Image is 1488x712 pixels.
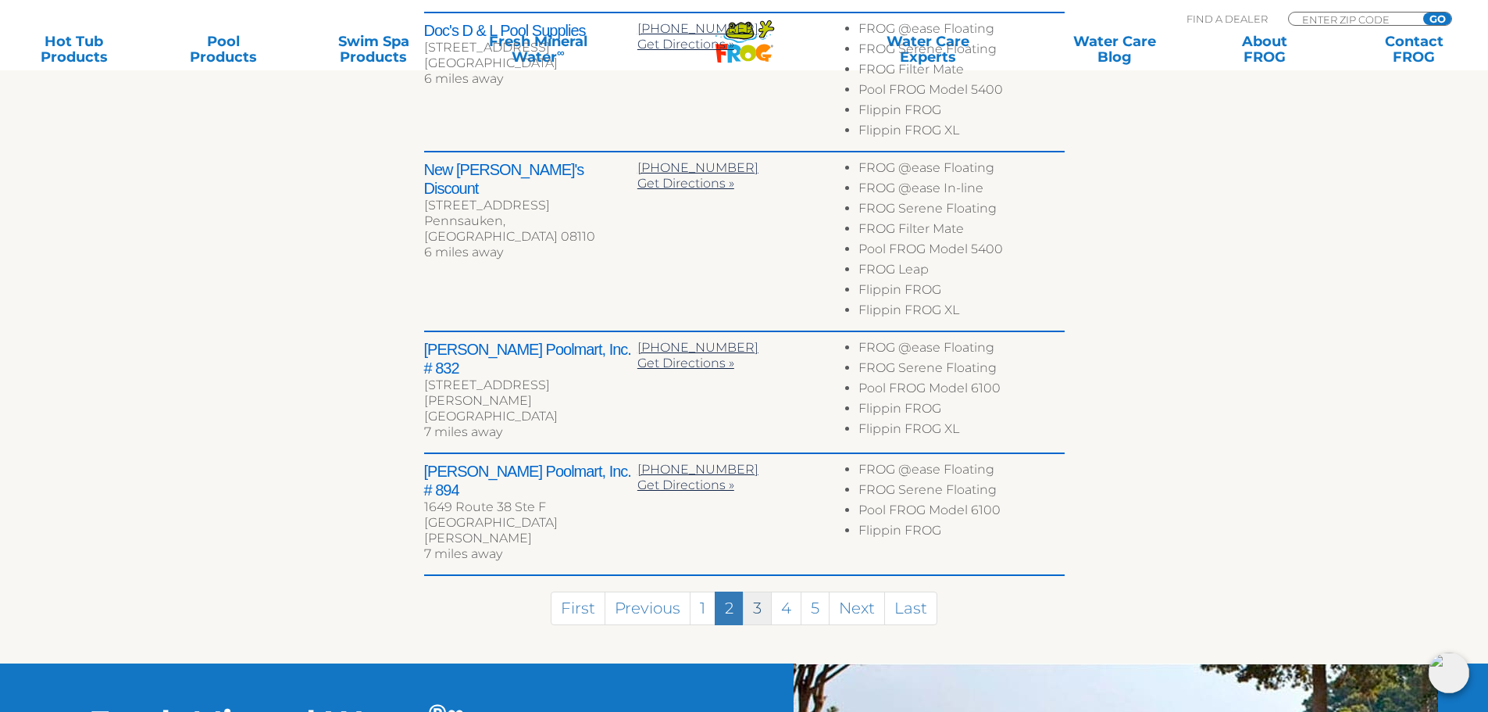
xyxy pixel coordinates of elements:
[637,176,734,191] a: Get Directions »
[1356,34,1472,65] a: ContactFROG
[829,592,885,625] a: Next
[1206,34,1322,65] a: AboutFROG
[858,221,1064,242] li: FROG Filter Mate
[16,34,132,65] a: Hot TubProducts
[690,592,715,625] a: 1
[858,201,1064,221] li: FROG Serene Floating
[858,82,1064,102] li: Pool FROG Model 5400
[884,592,937,625] a: Last
[858,21,1064,41] li: FROG @ease Floating
[424,409,637,424] div: [GEOGRAPHIC_DATA]
[424,546,502,561] span: 7 miles away
[424,515,637,546] div: [GEOGRAPHIC_DATA][PERSON_NAME]
[637,160,758,175] a: [PHONE_NUMBER]
[801,592,830,625] a: 5
[858,462,1064,482] li: FROG @ease Floating
[858,401,1064,421] li: Flippin FROG
[424,424,502,439] span: 7 miles away
[316,34,432,65] a: Swim SpaProducts
[858,123,1064,143] li: Flippin FROG XL
[637,478,734,492] a: Get Directions »
[858,340,1064,360] li: FROG @ease Floating
[424,71,503,86] span: 6 miles away
[771,592,801,625] a: 4
[1186,12,1268,26] p: Find A Dealer
[858,302,1064,323] li: Flippin FROG XL
[858,41,1064,62] li: FROG Serene Floating
[858,381,1064,401] li: Pool FROG Model 6100
[715,592,744,625] a: 2
[858,421,1064,442] li: Flippin FROG XL
[424,21,637,40] h2: Doc's D & L Pool Supplies
[637,21,758,36] a: [PHONE_NUMBER]
[424,198,637,213] div: [STREET_ADDRESS]
[424,55,637,71] div: [GEOGRAPHIC_DATA]
[166,34,282,65] a: PoolProducts
[1301,13,1406,26] input: Zip Code Form
[858,62,1064,82] li: FROG Filter Mate
[1423,13,1451,25] input: GO
[424,462,637,499] h2: [PERSON_NAME] Poolmart, Inc. # 894
[637,37,734,52] a: Get Directions »
[858,282,1064,302] li: Flippin FROG
[424,245,503,259] span: 6 miles away
[424,340,637,377] h2: [PERSON_NAME] Poolmart, Inc. # 832
[1429,653,1469,693] img: openIcon
[858,160,1064,181] li: FROG @ease Floating
[605,592,690,625] a: Previous
[424,40,637,55] div: [STREET_ADDRESS]
[424,213,637,245] div: Pennsauken, [GEOGRAPHIC_DATA] 08110
[637,340,758,355] a: [PHONE_NUMBER]
[743,592,772,625] a: 3
[424,377,637,409] div: [STREET_ADDRESS][PERSON_NAME]
[858,102,1064,123] li: Flippin FROG
[858,523,1064,543] li: Flippin FROG
[551,592,605,625] a: First
[637,356,734,370] a: Get Directions »
[424,160,637,198] h2: New [PERSON_NAME]'s Discount
[1056,34,1172,65] a: Water CareBlog
[637,462,758,477] a: [PHONE_NUMBER]
[858,503,1064,523] li: Pool FROG Model 6100
[858,242,1064,262] li: Pool FROG Model 5400
[858,360,1064,381] li: FROG Serene Floating
[858,482,1064,503] li: FROG Serene Floating
[858,262,1064,282] li: FROG Leap
[858,181,1064,201] li: FROG @ease In-line
[424,499,637,515] div: 1649 Route 38 Ste F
